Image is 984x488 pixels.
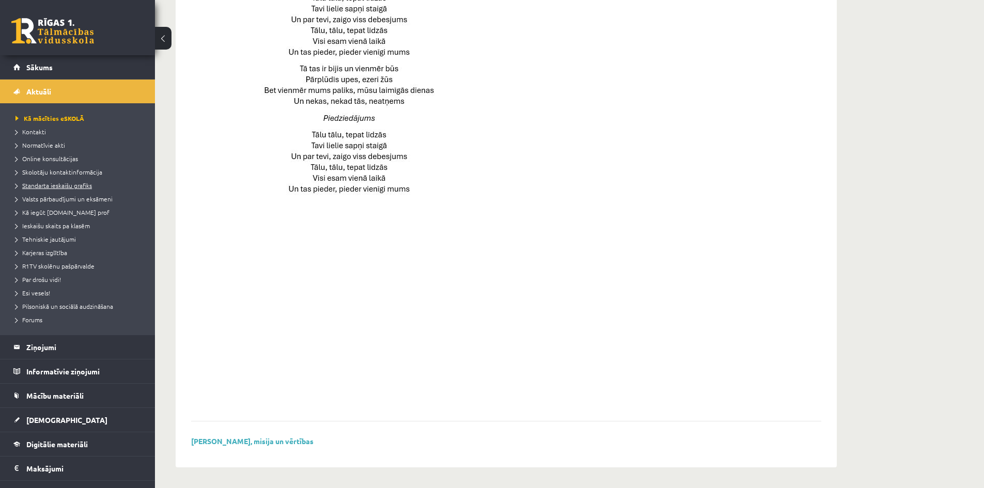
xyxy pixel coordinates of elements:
span: Aktuāli [26,87,51,96]
span: Tehniskie jautājumi [15,235,76,243]
span: Forums [15,316,42,324]
span: Karjeras izglītība [15,248,67,257]
span: Sākums [26,62,53,72]
span: Mācību materiāli [26,391,84,400]
span: R1TV skolēnu pašpārvalde [15,262,95,270]
span: Kā mācīties eSKOLĀ [15,114,84,122]
span: Pilsoniskā un sociālā audzināšana [15,302,113,310]
a: Tehniskie jautājumi [15,234,145,244]
a: Ieskaišu skaits pa klasēm [15,221,145,230]
a: Valsts pārbaudījumi un eksāmeni [15,194,145,203]
a: [PERSON_NAME], misija un vērtības [191,436,314,446]
a: Skolotāju kontaktinformācija [15,167,145,177]
span: Kā iegūt [DOMAIN_NAME] prof [15,208,110,216]
span: Skolotāju kontaktinformācija [15,168,102,176]
legend: Ziņojumi [26,335,142,359]
legend: Maksājumi [26,456,142,480]
span: Kontakti [15,128,46,136]
a: Online konsultācijas [15,154,145,163]
span: Valsts pārbaudījumi un eksāmeni [15,195,113,203]
a: Pilsoniskā un sociālā audzināšana [15,302,145,311]
a: Standarta ieskaišu grafiks [15,181,145,190]
span: [DEMOGRAPHIC_DATA] [26,415,107,424]
a: Maksājumi [13,456,142,480]
a: Aktuāli [13,80,142,103]
span: Standarta ieskaišu grafiks [15,181,92,190]
a: Normatīvie akti [15,140,145,150]
a: R1TV skolēnu pašpārvalde [15,261,145,271]
legend: Informatīvie ziņojumi [26,359,142,383]
a: Digitālie materiāli [13,432,142,456]
span: Ieskaišu skaits pa klasēm [15,222,90,230]
span: Digitālie materiāli [26,439,88,449]
span: Esi vesels! [15,289,50,297]
a: Ziņojumi [13,335,142,359]
a: Kontakti [15,127,145,136]
a: Sākums [13,55,142,79]
a: Rīgas 1. Tālmācības vidusskola [11,18,94,44]
a: [DEMOGRAPHIC_DATA] [13,408,142,432]
a: Kā iegūt [DOMAIN_NAME] prof [15,208,145,217]
a: Informatīvie ziņojumi [13,359,142,383]
a: Mācību materiāli [13,384,142,407]
span: Par drošu vidi! [15,275,61,284]
a: Par drošu vidi! [15,275,145,284]
span: Online konsultācijas [15,154,78,163]
a: Kā mācīties eSKOLĀ [15,114,145,123]
a: Esi vesels! [15,288,145,297]
a: Karjeras izglītība [15,248,145,257]
a: Forums [15,315,145,324]
span: Normatīvie akti [15,141,65,149]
